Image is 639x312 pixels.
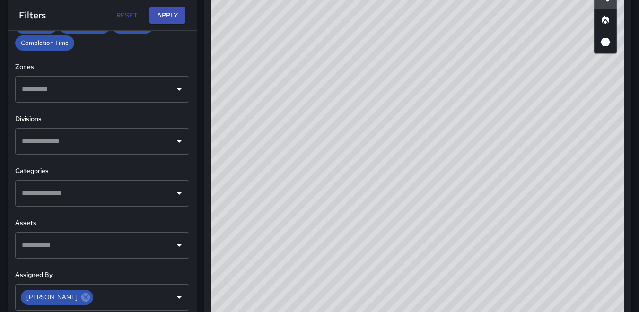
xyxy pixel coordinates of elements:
[594,9,617,31] button: Heatmap
[173,187,186,200] button: Open
[173,135,186,148] button: Open
[149,7,185,24] button: Apply
[594,31,617,53] button: 3D Heatmap
[173,83,186,96] button: Open
[600,36,611,48] svg: 3D Heatmap
[21,290,93,305] div: [PERSON_NAME]
[15,270,189,280] h6: Assigned By
[173,239,186,252] button: Open
[15,62,189,72] h6: Zones
[15,39,74,47] span: Completion Time
[19,8,46,23] h6: Filters
[21,292,83,303] span: [PERSON_NAME]
[600,14,611,26] svg: Heatmap
[15,35,74,51] div: Completion Time
[15,114,189,124] h6: Divisions
[15,218,189,228] h6: Assets
[15,166,189,176] h6: Categories
[173,291,186,304] button: Open
[112,7,142,24] button: Reset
